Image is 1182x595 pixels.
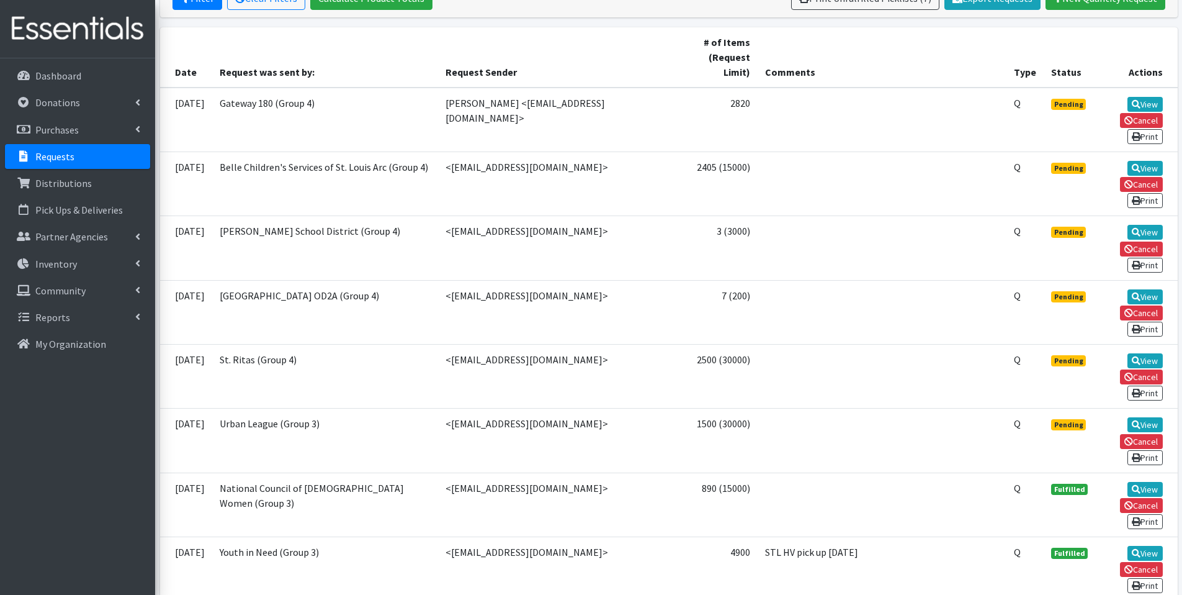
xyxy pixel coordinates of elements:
span: Fulfilled [1051,484,1088,495]
td: 2820 [678,88,758,152]
a: Cancel [1120,242,1163,257]
td: [PERSON_NAME] <[EMAIL_ADDRESS][DOMAIN_NAME]> [438,88,678,152]
td: 1500 (30000) [678,409,758,473]
td: Gateway 180 (Group 4) [212,88,438,152]
a: Print [1127,129,1163,144]
a: View [1127,161,1163,176]
a: Print [1127,386,1163,401]
td: [DATE] [160,88,212,152]
a: Print [1127,322,1163,337]
p: My Organization [35,338,106,350]
span: Pending [1051,419,1086,430]
td: <[EMAIL_ADDRESS][DOMAIN_NAME]> [438,344,678,408]
a: View [1127,482,1163,497]
a: Community [5,278,150,303]
abbr: Quantity [1014,289,1021,302]
td: [DATE] [160,280,212,344]
a: Print [1127,193,1163,208]
td: [DATE] [160,473,212,537]
a: View [1127,289,1163,304]
a: Cancel [1120,562,1163,577]
td: <[EMAIL_ADDRESS][DOMAIN_NAME]> [438,473,678,537]
td: <[EMAIL_ADDRESS][DOMAIN_NAME]> [438,152,678,216]
span: Fulfilled [1051,548,1088,559]
abbr: Quantity [1014,482,1021,494]
td: 7 (200) [678,280,758,344]
td: [DATE] [160,152,212,216]
td: <[EMAIL_ADDRESS][DOMAIN_NAME]> [438,409,678,473]
a: Print [1127,258,1163,273]
p: Distributions [35,177,92,189]
a: View [1127,225,1163,240]
abbr: Quantity [1014,161,1021,173]
td: Urban League (Group 3) [212,409,438,473]
td: [GEOGRAPHIC_DATA] OD2A (Group 4) [212,280,438,344]
a: Inventory [5,252,150,276]
abbr: Quantity [1014,97,1021,109]
td: [DATE] [160,216,212,280]
img: HumanEssentials [5,8,150,50]
p: Community [35,284,86,297]
th: Comments [758,27,1006,88]
a: Cancel [1120,113,1163,128]
p: Partner Agencies [35,230,108,243]
p: Reports [35,311,70,324]
p: Requests [35,150,74,163]
p: Donations [35,96,80,109]
td: 890 (15000) [678,473,758,537]
a: View [1127,417,1163,432]
th: Request Sender [438,27,678,88]
span: Pending [1051,163,1086,174]
th: Actions [1095,27,1177,88]
th: # of Items (Request Limit) [678,27,758,88]
td: Belle Children's Services of St. Louis Arc (Group 4) [212,152,438,216]
a: Cancel [1120,306,1163,320]
td: 2405 (15000) [678,152,758,216]
td: St. Ritas (Group 4) [212,344,438,408]
a: Cancel [1120,434,1163,449]
a: Distributions [5,171,150,196]
span: Pending [1051,99,1086,110]
td: 2500 (30000) [678,344,758,408]
a: Print [1127,578,1163,593]
abbr: Quantity [1014,353,1021,366]
a: My Organization [5,332,150,357]
td: National Council of [DEMOGRAPHIC_DATA] Women (Group 3) [212,473,438,537]
abbr: Quantity [1014,417,1021,430]
p: Pick Ups & Deliveries [35,204,123,216]
a: Pick Ups & Deliveries [5,198,150,222]
a: Partner Agencies [5,224,150,249]
abbr: Quantity [1014,225,1021,237]
a: View [1127,97,1163,112]
a: View [1127,546,1163,561]
td: [DATE] [160,344,212,408]
td: [PERSON_NAME] School District (Group 4) [212,216,438,280]
span: Pending [1051,227,1086,238]
p: Inventory [35,258,77,270]
a: Purchases [5,117,150,142]
th: Type [1006,27,1044,88]
span: Pending [1051,291,1086,302]
a: Cancel [1120,498,1163,513]
a: Cancel [1120,370,1163,384]
td: 3 (3000) [678,216,758,280]
a: Dashboard [5,63,150,88]
a: Requests [5,144,150,169]
p: Dashboard [35,70,81,82]
td: <[EMAIL_ADDRESS][DOMAIN_NAME]> [438,280,678,344]
th: Status [1044,27,1096,88]
td: <[EMAIL_ADDRESS][DOMAIN_NAME]> [438,216,678,280]
a: Reports [5,305,150,330]
td: [DATE] [160,409,212,473]
th: Date [160,27,212,88]
span: Pending [1051,355,1086,366]
a: View [1127,353,1163,368]
a: Print [1127,450,1163,465]
p: Purchases [35,124,79,136]
abbr: Quantity [1014,546,1021,558]
a: Donations [5,90,150,115]
a: Cancel [1120,177,1163,192]
th: Request was sent by: [212,27,438,88]
a: Print [1127,514,1163,529]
